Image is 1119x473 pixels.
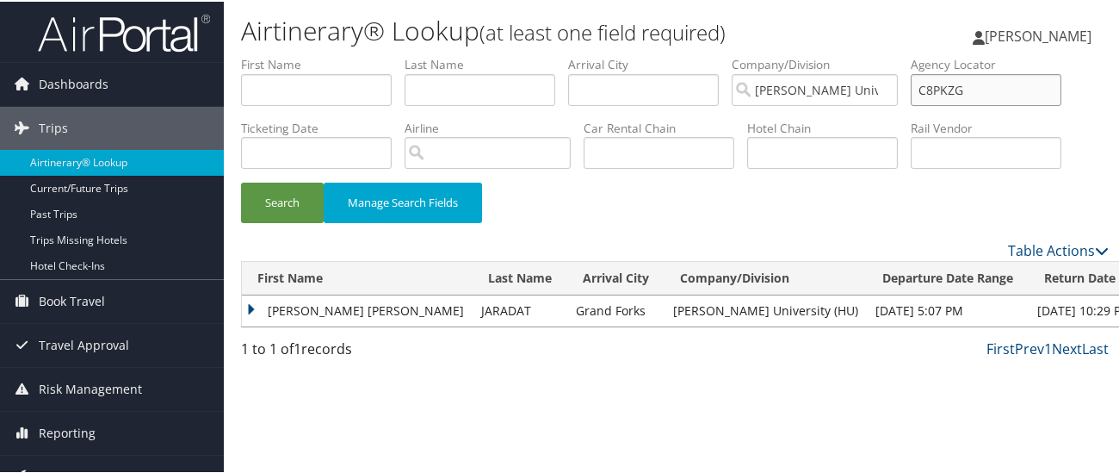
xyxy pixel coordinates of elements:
th: First Name: activate to sort column ascending [242,260,473,294]
span: 1 [294,338,301,357]
button: Manage Search Fields [324,181,482,221]
th: Departure Date Range: activate to sort column descending [867,260,1029,294]
span: Risk Management [39,366,142,409]
div: 1 to 1 of records [241,337,439,366]
a: First [986,338,1015,357]
label: Ticketing Date [241,118,405,135]
label: Arrival City [568,54,732,72]
a: 1 [1044,338,1052,357]
label: Car Rental Chain [584,118,747,135]
td: [DATE] 5:07 PM [867,294,1029,325]
th: Arrival City: activate to sort column ascending [567,260,665,294]
th: Last Name: activate to sort column ascending [473,260,567,294]
span: Reporting [39,410,96,453]
span: Book Travel [39,278,105,321]
label: First Name [241,54,405,72]
button: Search [241,181,324,221]
a: [PERSON_NAME] [973,9,1109,60]
td: [PERSON_NAME] University (HU) [665,294,867,325]
a: Next [1052,338,1082,357]
th: Company/Division [665,260,867,294]
span: Travel Approval [39,322,129,365]
td: JARADAT [473,294,567,325]
label: Rail Vendor [911,118,1074,135]
label: Hotel Chain [747,118,911,135]
span: [PERSON_NAME] [985,25,1091,44]
a: Table Actions [1008,240,1109,258]
span: Trips [39,105,68,148]
label: Last Name [405,54,568,72]
a: Last [1082,338,1109,357]
td: Grand Forks [567,294,665,325]
small: (at least one field required) [479,16,726,45]
span: Dashboards [39,61,108,104]
label: Agency Locator [911,54,1074,72]
label: Company/Division [732,54,911,72]
label: Airline [405,118,584,135]
a: Prev [1015,338,1044,357]
h1: Airtinerary® Lookup [241,11,819,47]
img: airportal-logo.png [38,11,210,52]
td: [PERSON_NAME] [PERSON_NAME] [242,294,473,325]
